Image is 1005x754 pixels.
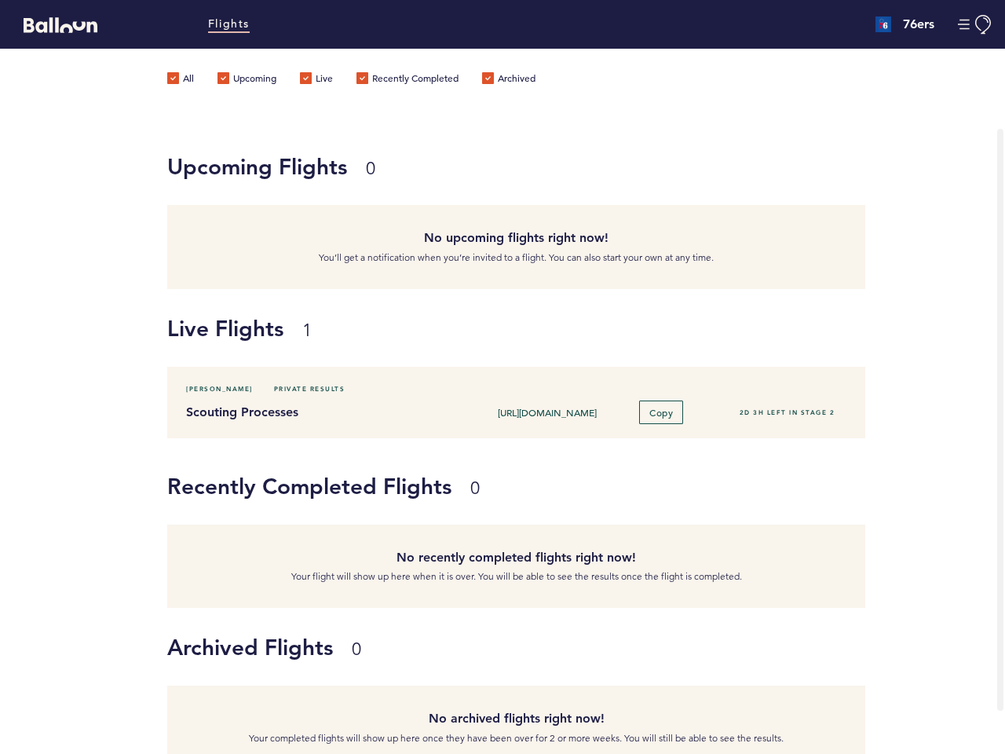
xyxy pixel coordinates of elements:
label: Recently Completed [356,72,459,88]
span: [PERSON_NAME] [186,381,253,397]
span: 2D 3H left in stage 2 [740,408,835,416]
small: 0 [470,478,480,499]
h1: Recently Completed Flights [167,470,853,502]
span: Copy [649,406,673,419]
label: Live [300,72,333,88]
label: Archived [482,72,535,88]
small: 0 [366,158,375,179]
h4: No archived flights right now! [179,709,853,728]
label: Upcoming [217,72,276,88]
span: Private Results [265,381,345,397]
small: 0 [352,639,361,660]
p: You’ll get a notification when you’re invited to a flight. You can also start your own at any time. [179,250,853,265]
svg: Balloon [24,17,97,33]
h4: 76ers [903,15,934,34]
label: All [167,72,194,88]
h4: No recently completed flights right now! [179,548,853,567]
h4: No upcoming flights right now! [179,229,853,247]
p: Your flight will show up here when it is over. You will be able to see the results once the fligh... [179,569,853,584]
h1: Archived Flights [167,631,853,663]
a: Flights [208,16,250,33]
a: Balloon [12,16,97,32]
h4: Scouting Processes [186,403,448,422]
button: Copy [639,401,683,424]
h1: Upcoming Flights [167,151,853,182]
button: Manage Account [958,15,993,35]
h1: Live Flights [167,313,993,344]
p: Your completed flights will show up here once they have been over for 2 or more weeks. You will s... [179,730,853,746]
small: 1 [302,320,312,341]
